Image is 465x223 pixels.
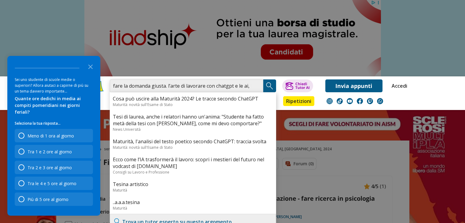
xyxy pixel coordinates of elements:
div: News Università [113,127,273,132]
div: Tra 2 e 3 ore al giorno [28,165,72,170]
div: Più di 5 ore al giorno [28,196,68,202]
div: Tra le 4 e 5 ore al giorno [15,177,93,190]
a: Maturità, l'analisi del testo poetico secondo ChatGPT: traccia svolta [113,138,273,145]
button: Close the survey [84,60,97,72]
a: Tesi di laurea, anche i relatori hanno un'anima: "Studente ha fatto metà della tesi con [PERSON_N... [113,113,273,127]
img: Cerca appunti, riassunti o versioni [265,81,274,90]
a: Appunti [108,96,136,107]
div: Sei uno studente di scuole medie o superiori? Allora aiutaci a capirne di più su un tema davvero ... [15,77,93,94]
img: tiktok [337,98,343,104]
a: Accedi [392,79,404,92]
a: Ecco come l’IA trasformerà il lavoro: scopri i mestieri del futuro nel vodcast di [DOMAIN_NAME] [113,156,273,170]
div: Quante ore dedichi in media ai compiti pomeridiani nei giorni feriali? [15,95,93,115]
div: Meno di 1 ora al giorno [28,133,74,139]
a: Ripetizioni [283,96,314,106]
div: Consigli su Lavoro e Professione [113,170,273,175]
p: Seleziona la tua risposta... [15,120,93,126]
div: Tra 1 e 2 ore al giorno [28,149,72,155]
div: Chiedi Tutor AI [295,82,309,90]
a: Cosa può uscire alla Maturità 2024? Le tracce secondo ChatGPT [113,95,273,102]
input: Cerca appunti, riassunti o versioni [110,79,263,92]
div: Meno di 1 ora al giorno [15,129,93,142]
button: Search Button [263,79,276,92]
a: Tesina artistico [113,181,273,188]
img: facebook [357,98,363,104]
a: ..a.a.a.tesina [113,199,273,206]
button: ChiediTutor AI [282,79,313,92]
div: Survey [7,56,100,216]
div: Tra 2 e 3 ore al giorno [15,161,93,174]
div: Più di 5 ore al giorno [15,192,93,206]
img: twitch [367,98,373,104]
div: Maturità: novità sull'Esame di Stato [113,102,273,107]
img: youtube [347,98,353,104]
img: WhatsApp [377,98,383,104]
div: Maturità [113,206,273,211]
div: Maturità [113,188,273,193]
div: Tra le 4 e 5 ore al giorno [28,181,76,186]
div: Tra 1 e 2 ore al giorno [15,145,93,158]
div: Maturità: novità sull'Esame di Stato [113,145,273,150]
a: Invia appunti [325,79,382,92]
img: instagram [327,98,333,104]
